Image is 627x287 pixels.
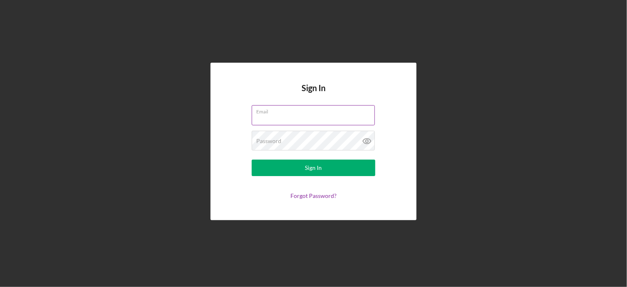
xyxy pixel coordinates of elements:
[305,160,322,176] div: Sign In
[256,106,375,115] label: Email
[302,83,325,105] h4: Sign In
[290,192,337,199] a: Forgot Password?
[256,138,281,144] label: Password
[252,160,375,176] button: Sign In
